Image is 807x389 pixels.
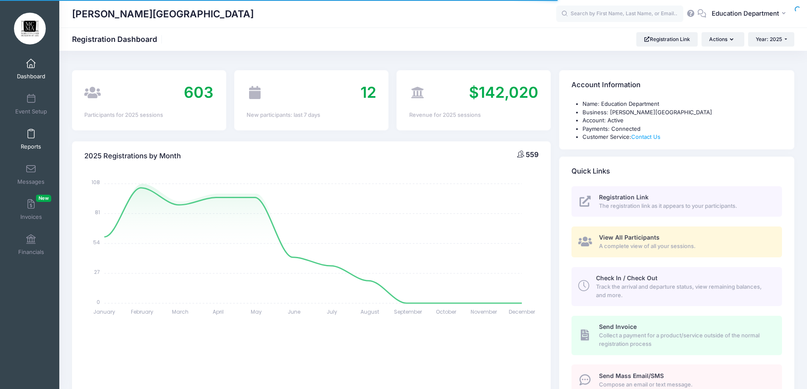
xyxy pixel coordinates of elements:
button: Year: 2025 [748,32,794,47]
span: A complete view of all your sessions. [599,242,772,251]
span: Event Setup [15,108,47,115]
tspan: April [213,308,224,315]
button: Actions [702,32,744,47]
span: New [36,195,51,202]
tspan: 0 [97,298,100,305]
tspan: December [509,308,535,315]
li: Name: Education Department [582,100,782,108]
tspan: February [131,308,154,315]
tspan: May [251,308,262,315]
a: Reports [11,124,51,154]
span: Messages [17,178,44,185]
span: Track the arrival and departure status, view remaining balances, and more. [596,283,772,299]
h1: [PERSON_NAME][GEOGRAPHIC_DATA] [72,4,254,24]
li: Business: [PERSON_NAME][GEOGRAPHIC_DATA] [582,108,782,117]
span: Registration Link [599,193,649,201]
span: View All Participants [599,234,660,241]
h4: Account Information [571,73,641,97]
tspan: November [471,308,497,315]
span: $142,020 [469,83,538,102]
span: The registration link as it appears to your participants. [599,202,772,210]
span: Financials [18,248,44,256]
tspan: 81 [95,209,100,216]
li: Payments: Connected [582,125,782,133]
div: New participants: last 7 days [247,111,376,119]
tspan: September [394,308,422,315]
span: Education Department [712,9,779,18]
a: Send Invoice Collect a payment for a product/service outside of the normal registration process [571,316,782,355]
tspan: August [361,308,380,315]
h4: Quick Links [571,159,610,183]
span: 559 [526,150,538,159]
a: Contact Us [631,133,660,140]
tspan: 108 [92,179,100,186]
tspan: June [288,308,301,315]
h1: Registration Dashboard [72,35,164,44]
a: InvoicesNew [11,195,51,224]
div: Participants for 2025 sessions [84,111,214,119]
span: Check In / Check Out [596,274,657,281]
a: Event Setup [11,89,51,119]
tspan: 27 [94,268,100,276]
span: Reports [21,143,41,150]
a: Financials [11,230,51,259]
span: Send Mass Email/SMS [599,372,664,379]
button: Education Department [706,4,794,24]
input: Search by First Name, Last Name, or Email... [556,6,683,22]
span: 603 [184,83,214,102]
span: Invoices [20,213,42,221]
span: Compose an email or text message. [599,381,772,389]
tspan: July [327,308,338,315]
a: Dashboard [11,54,51,84]
div: Revenue for 2025 sessions [409,111,538,119]
li: Customer Service: [582,133,782,141]
span: Dashboard [17,73,45,80]
span: 12 [361,83,376,102]
a: Registration Link The registration link as it appears to your participants. [571,186,782,217]
a: Messages [11,160,51,189]
tspan: March [172,308,189,315]
li: Account: Active [582,116,782,125]
span: Year: 2025 [756,36,782,42]
tspan: 54 [94,238,100,246]
span: Collect a payment for a product/service outside of the normal registration process [599,331,772,348]
a: Check In / Check Out Track the arrival and departure status, view remaining balances, and more. [571,267,782,306]
img: Marietta Cobb Museum of Art [14,13,46,44]
tspan: October [436,308,457,315]
a: Registration Link [636,32,698,47]
a: View All Participants A complete view of all your sessions. [571,226,782,257]
span: Send Invoice [599,323,637,330]
h4: 2025 Registrations by Month [84,144,181,168]
tspan: January [94,308,116,315]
